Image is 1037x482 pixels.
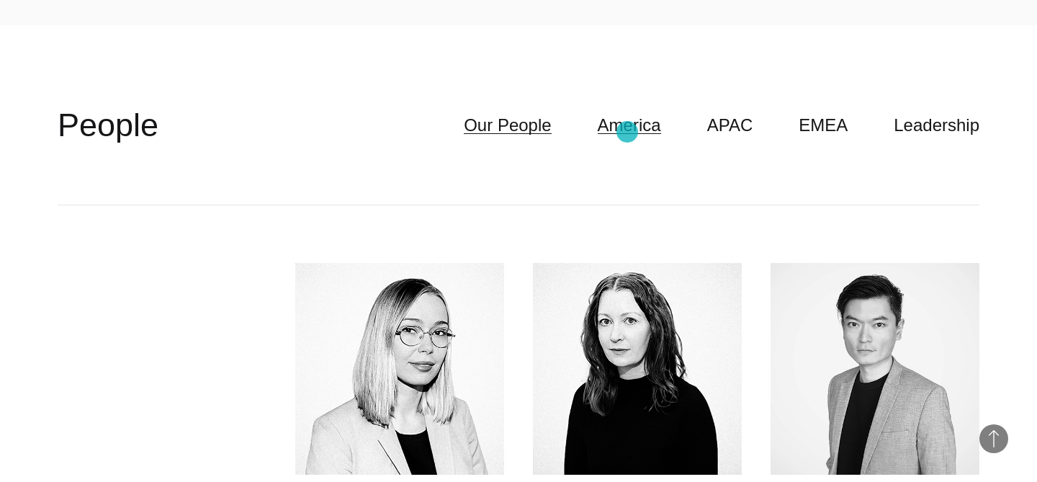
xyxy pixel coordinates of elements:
[799,112,848,139] a: EMEA
[295,263,504,475] img: Walt Drkula
[533,263,742,475] img: Jen Higgins
[58,104,158,147] h2: People
[979,424,1008,453] button: Back to Top
[707,112,753,139] a: APAC
[598,112,661,139] a: America
[771,263,979,475] img: Daniel Ng
[464,112,551,139] a: Our People
[894,112,979,139] a: Leadership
